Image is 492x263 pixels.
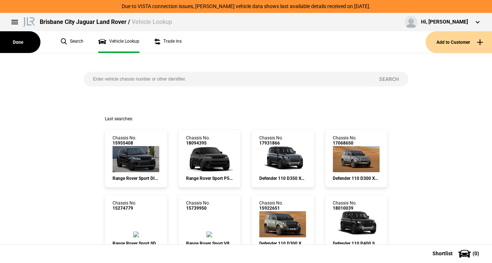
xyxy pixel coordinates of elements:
[333,146,380,173] img: 17068650_ext.jpeg
[61,31,83,53] a: Search
[333,206,357,211] span: 18010039
[113,206,136,211] span: 15274779
[259,176,306,181] div: Defender 110 D350 X-Dynamic SE AWD Auto 25MY
[370,72,408,86] button: Search
[105,116,133,121] span: Last searches:
[333,200,357,211] div: Chassis No.
[113,135,136,146] div: Chassis No.
[259,206,283,211] span: 15922651
[333,135,357,146] div: Chassis No.
[186,135,210,146] div: Chassis No.
[333,176,380,181] div: Defender 110 D300 X-Dynamic SE 5-door AWD Auto 24M
[333,241,380,246] div: Defender 110 P400 S AWD Auto 25MY
[259,146,306,173] img: 17931866_ext.jpeg
[206,231,212,237] img: 15739950_ext.jpeg
[473,251,479,256] span: ( 0 )
[333,211,380,237] img: 18010039_ext.jpeg
[421,18,468,26] div: Hi, [PERSON_NAME]
[154,31,182,53] a: Trade ins
[421,244,492,263] button: Shortlist(0)
[40,18,172,26] div: Brisbane City Jaguar Land Rover /
[186,200,210,211] div: Chassis No.
[259,141,283,146] span: 17931866
[432,251,453,256] span: Shortlist
[186,146,233,173] img: 18094395_ext.jpeg
[113,176,160,181] div: Range Rover Sport DI6 221kW HSE AWD Auto 21.5MY
[186,241,233,246] div: Range Rover Sport V8 S/C 423kW SVR AWD Auto 21MY
[259,200,283,211] div: Chassis No.
[113,200,136,211] div: Chassis No.
[133,231,139,237] img: 15274779_ext.jpeg
[113,241,160,246] div: Range Rover Sport SDV6 183kW SE AWD Auto 20MY
[259,211,306,238] img: 15922651_ext.jpeg
[333,141,357,146] span: 17068650
[22,16,36,27] img: landrover.png
[186,141,210,146] span: 18094395
[259,241,306,246] div: Defender 110 D300 X 5-door AWD Auto 21MY
[98,31,139,53] a: Vehicle Lookup
[113,146,159,173] img: 15955408_ext.jpeg
[259,135,283,146] div: Chassis No.
[84,72,370,86] input: Enter vehicle chassis number or other identifier.
[113,141,136,146] span: 15955408
[425,31,492,53] button: Add to Customer
[186,206,210,211] span: 15739950
[186,176,233,181] div: Range Rover Sport P530 Autobiography AWD Auto 25MY
[132,18,172,25] span: Vehicle Lookup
